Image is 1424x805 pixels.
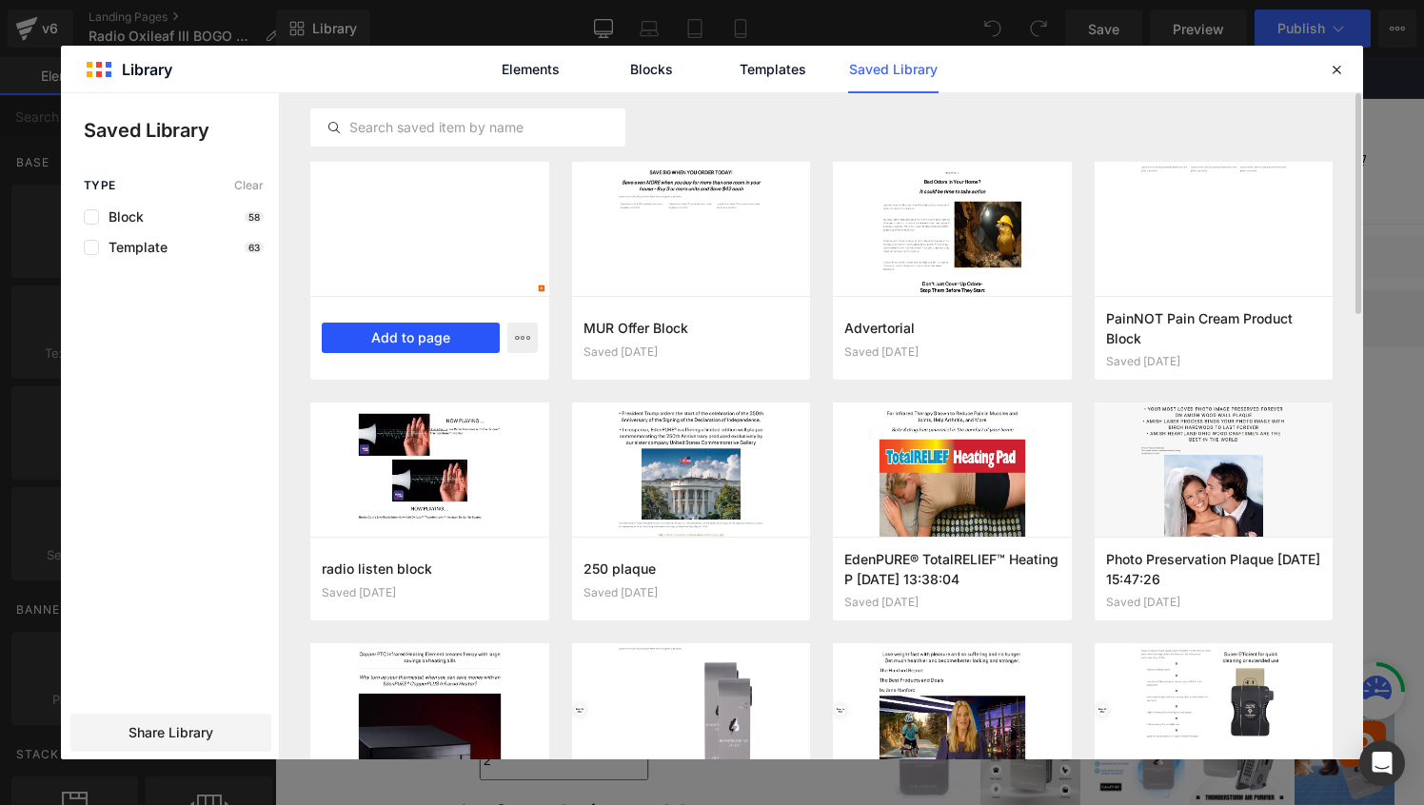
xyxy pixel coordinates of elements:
[61,193,225,208] strong: Order
[727,46,818,93] a: Templates
[716,65,903,105] summary: EdenPURE Education
[97,393,482,425] strong: Buy 1, Get 1 FREE Radio Deal
[469,116,552,133] span: Radio Deals
[28,532,551,641] p: The all new EdenPURE® OxiLeaf® II Thunderstorm® breaks barriers in air purification. Super Compac...
[61,189,430,213] p: | USA Based Customer Service
[583,318,800,338] h3: MUR Offer Block
[1106,355,1322,368] div: Saved [DATE]
[99,209,144,225] span: Block
[565,76,690,93] span: EdenPURE Health
[51,69,242,141] img: Edenpure.com
[1106,308,1322,347] h3: PainNOT Pain Cream Product Block
[89,743,488,769] strong: Get 2-units for only $129 with BOGO
[44,61,248,147] a: Edenpure.com
[396,618,487,636] a: Learn More
[471,239,866,283] input: Enter Discount Code or Offer Code
[129,723,213,742] span: Share Library
[810,648,910,748] img: EdenPURE® Thunderstorm® Oxileaf III Air Purifier
[99,240,168,255] span: Template
[844,596,1060,609] div: Saved [DATE]
[279,116,432,133] span: Company Information
[606,46,697,93] a: Blocks
[322,586,538,599] div: Saved [DATE]
[705,648,805,748] img: EdenPURE® Thunderstorm® Oxileaf III Air Purifier
[1019,648,1119,748] img: EdenPURE® Thunderstorm® Oxileaf III Air Purifier
[234,179,264,192] span: Clear
[554,65,716,105] summary: EdenPURE Health
[1106,596,1322,609] div: Saved [DATE]
[267,105,458,145] summary: Company Information
[99,193,225,208] a: [PHONE_NUMBER]
[844,345,1060,359] div: Saved [DATE]
[279,76,318,93] span: Home
[977,84,1019,126] summary: Search
[1359,740,1405,786] div: Open Intercom Messenger
[915,648,1015,748] img: EdenPURE® Thunderstorm® Oxileaf III Air Purifier
[583,586,800,599] div: Saved [DATE]
[84,179,116,192] span: Type
[267,65,329,105] a: Home
[311,116,624,139] input: Search saved item by name
[485,46,576,93] a: Elements
[844,318,1060,338] h3: Advertorial
[583,559,800,579] h3: 250 plaque
[245,242,264,253] p: 63
[458,105,564,145] a: Radio Deals
[322,323,500,353] button: Add to page
[831,193,975,208] strong: Trusted Since [DATE]
[876,240,937,282] input: Submit
[844,549,1060,588] h3: EdenPURE® TotalRELIEF™ Heating P [DATE] 13:38:04
[1106,549,1322,588] h3: Photo Preservation Plaque [DATE] 15:47:26
[525,193,737,208] strong: 30-day Money Back Guarantee
[28,318,551,386] a: EdenPURE® Thunderstorm® Oxileaf III Air Purifier
[848,46,939,93] a: Saved Library
[245,211,264,223] p: 58
[583,345,800,359] div: Saved [DATE]
[1065,664,1111,710] button: Open for you tab
[341,76,527,93] span: EdenPURE Home Products
[322,559,538,579] h3: radio listen block
[329,65,553,105] summary: EdenPURE Home Products
[84,116,279,145] p: Saved Library
[727,76,878,93] span: EdenPURE Education
[28,449,551,504] p: Kills bacteria and viruses. Eliminates odor and smells. Purifies the air in your home of up to 99...
[209,10,940,30] span: EdenPURE® is the world leader in innovative products for your home and your health.
[703,318,1018,632] img: EdenPURE® Thunderstorm® Oxileaf III Air Purifier
[28,660,551,683] label: (BOGO = 2 units) How many units?
[601,648,701,748] img: EdenPURE® Thunderstorm® Oxileaf III Air Purifier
